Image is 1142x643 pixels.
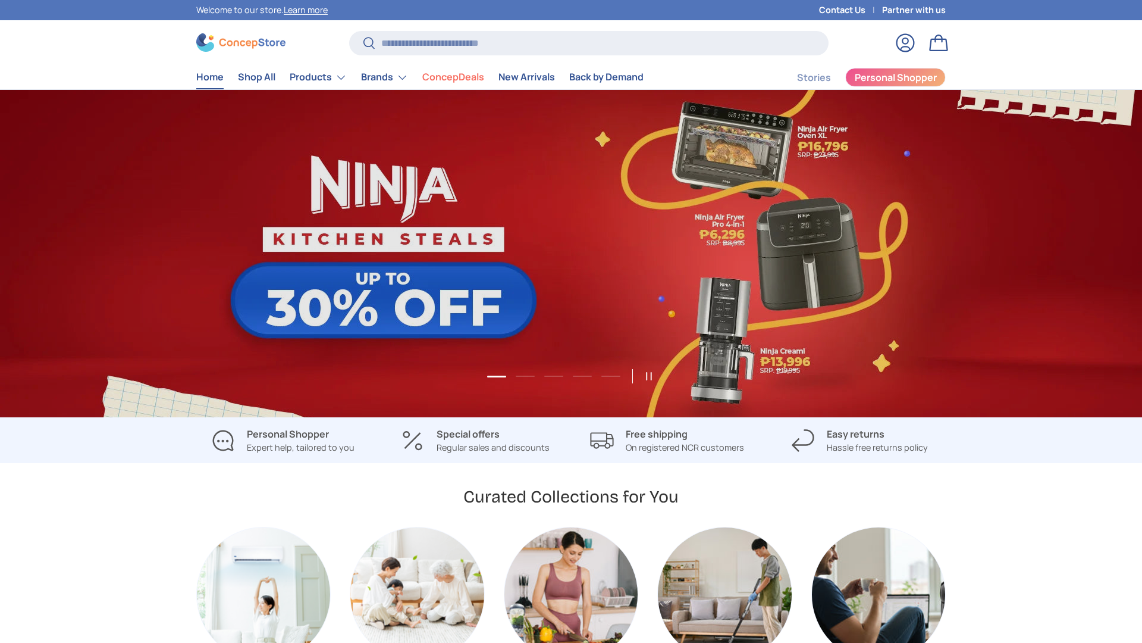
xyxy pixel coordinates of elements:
p: Regular sales and discounts [437,441,550,454]
a: New Arrivals [498,65,555,89]
strong: Personal Shopper [247,427,329,441]
strong: Easy returns [827,427,884,441]
a: Brands [361,65,408,89]
a: Personal Shopper Expert help, tailored to you [196,427,369,454]
summary: Brands [354,65,415,89]
strong: Special offers [437,427,500,441]
img: ConcepStore [196,33,285,52]
span: Personal Shopper [855,73,937,82]
a: Back by Demand [569,65,644,89]
a: Shop All [238,65,275,89]
p: Expert help, tailored to you [247,441,354,454]
a: ConcepDeals [422,65,484,89]
h2: Curated Collections for You [463,486,679,508]
p: Welcome to our store. [196,4,328,17]
strong: Free shipping [626,427,688,441]
a: Partner with us [882,4,946,17]
summary: Products [283,65,354,89]
a: Special offers Regular sales and discounts [388,427,561,454]
nav: Secondary [768,65,946,89]
p: On registered NCR customers [626,441,744,454]
a: Home [196,65,224,89]
a: Learn more [284,4,328,15]
a: Personal Shopper [845,68,946,87]
p: Hassle free returns policy [827,441,928,454]
a: Easy returns Hassle free returns policy [773,427,946,454]
a: Products [290,65,347,89]
a: Free shipping On registered NCR customers [581,427,754,454]
nav: Primary [196,65,644,89]
a: Contact Us [819,4,882,17]
a: Stories [797,66,831,89]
